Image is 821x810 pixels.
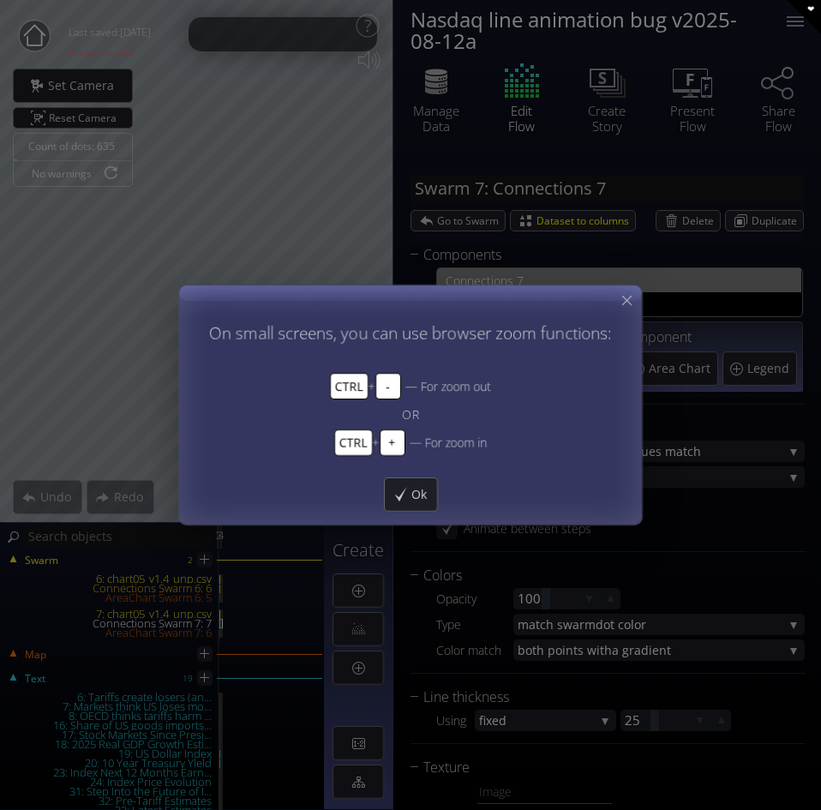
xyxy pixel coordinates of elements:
[375,373,401,399] span: -
[410,432,488,453] span: — For zoom in
[330,373,369,399] span: CTRL
[188,404,633,425] div: OR
[410,486,437,503] span: Ok
[380,429,405,456] span: +
[405,375,492,397] span: — For zoom out
[334,429,405,456] span: +
[334,429,373,456] span: CTRL
[209,325,612,343] h4: On small screens, you can use browser zoom functions:
[330,373,401,399] span: +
